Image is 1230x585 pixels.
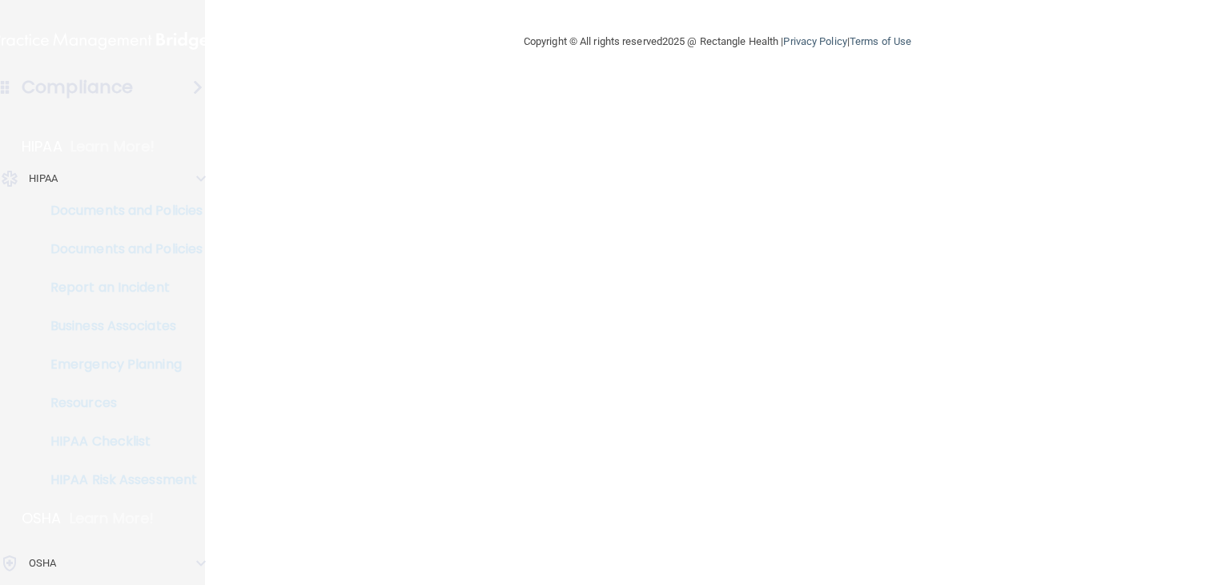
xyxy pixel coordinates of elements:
a: Privacy Policy [783,35,846,47]
p: Learn More! [70,509,155,528]
h4: Compliance [22,76,133,99]
p: Resources [10,395,229,411]
p: HIPAA Risk Assessment [10,472,229,488]
p: Documents and Policies [10,203,229,219]
p: HIPAA [29,169,58,188]
div: Copyright © All rights reserved 2025 @ Rectangle Health | | [425,16,1010,67]
p: Emergency Planning [10,357,229,373]
p: Report an Incident [10,280,229,296]
p: Business Associates [10,318,229,334]
p: OSHA [29,554,56,573]
p: Documents and Policies [10,241,229,257]
p: OSHA [22,509,62,528]
p: HIPAA [22,137,62,156]
p: Learn More! [70,137,155,156]
a: Terms of Use [850,35,911,47]
p: HIPAA Checklist [10,434,229,450]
